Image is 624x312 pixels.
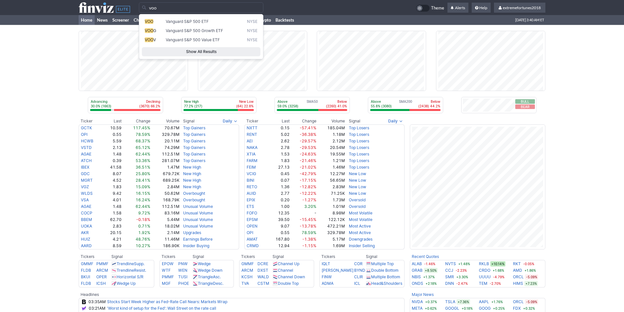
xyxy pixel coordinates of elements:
[183,158,205,163] a: Top Gainers
[479,305,491,312] a: GOOG
[300,158,316,163] span: -21.46%
[247,211,257,215] a: FOFO
[326,104,347,108] p: (2260) 41.0%
[162,261,174,266] a: EPOW
[503,5,541,10] span: extremefortunes2018
[277,99,348,109] div: SMA50
[247,165,256,170] a: FEIM
[151,138,180,144] td: 20.11M
[247,152,255,156] a: XTIA
[151,131,180,138] td: 329.78M
[317,177,345,184] td: 56.65M
[273,15,296,25] a: Backtests
[247,171,256,176] a: VCIG
[166,19,209,24] span: Vanguard S&P 500 ETF
[223,118,232,124] span: Daily
[151,210,180,216] td: 83.16M
[349,119,360,124] span: Signal
[255,15,273,25] a: Crypto
[139,99,160,104] p: Declining
[151,151,180,157] td: 112.51M
[290,118,317,124] th: Change
[183,204,213,209] a: Unusual Volume
[418,104,440,108] p: (2438) 44.2%
[151,190,180,197] td: 50.62M
[81,230,89,235] a: AKR
[513,305,521,312] a: FDX
[445,280,454,287] a: DNN
[412,280,423,287] a: ONDS
[198,261,211,266] a: Wedge
[267,190,290,197] td: 2.77
[349,158,369,163] a: Top Losers
[247,237,258,242] a: AMAT
[136,152,150,156] span: 62.44%
[236,99,254,104] p: New Low
[300,171,316,176] span: -42.79%
[91,99,111,104] p: Advancing
[494,3,545,13] a: extremefortunes2018
[247,28,257,34] span: NYSE
[103,144,122,151] td: 2.13
[412,299,423,305] a: NVDA
[247,178,254,183] a: BINI
[371,261,394,266] a: Multiple Top
[96,281,106,286] a: ICSH
[162,268,171,273] a: WTF
[300,138,316,143] span: -29.57%
[151,144,180,151] td: 74.29M
[117,261,134,266] span: Trendline
[317,118,345,124] th: Volume
[151,197,180,203] td: 168.79K
[178,268,187,273] a: WEN
[107,306,216,311] a: 'Worst kind of setup for the Fed': Wall Street on the rate call
[81,152,91,156] a: AGAE
[247,138,253,143] a: AEI
[162,274,174,279] a: PMMF
[81,237,90,242] a: HUIZ
[247,217,258,222] a: EPSM
[257,268,268,273] a: DXST
[103,138,122,144] td: 5.59
[349,152,369,156] a: Top Losers
[151,171,180,177] td: 679.72K
[300,165,316,170] span: -21.02%
[95,15,110,25] a: News
[349,224,371,229] a: Most Active
[267,138,290,144] td: 2.62
[257,261,268,266] a: DCRE
[349,237,372,242] a: Downgrades
[387,118,405,124] button: Signals interval
[81,224,92,229] a: UOKA
[445,274,454,280] a: SMR
[447,3,468,13] a: Alerts
[247,243,259,248] a: CRMD
[317,190,345,197] td: 71.25K
[322,281,333,286] a: ADMA
[267,157,290,164] td: 1.83
[81,197,89,202] a: VSA
[183,237,213,242] a: Earnings Before
[322,268,353,273] a: [PERSON_NAME]
[81,184,89,189] a: VGZ
[412,292,434,297] a: Major News
[131,15,149,25] a: Charts
[267,151,290,157] td: 1.53
[178,274,187,279] a: TUSI
[151,203,180,210] td: 112.51M
[183,197,205,202] a: Overbought
[267,164,290,171] td: 27.13
[322,261,330,266] a: IQLT
[183,119,195,124] span: Signal
[278,268,293,273] a: Channel
[103,177,122,184] td: 4.52
[136,158,150,163] span: 53.36%
[371,104,392,108] p: 55.8% (3080)
[515,104,535,109] button: Bear
[162,281,171,286] a: MGF
[81,217,92,222] a: BBEM
[317,157,345,164] td: 1.21M
[300,125,316,130] span: -57.41%
[317,171,345,177] td: 12.27M
[81,191,93,196] a: WLDS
